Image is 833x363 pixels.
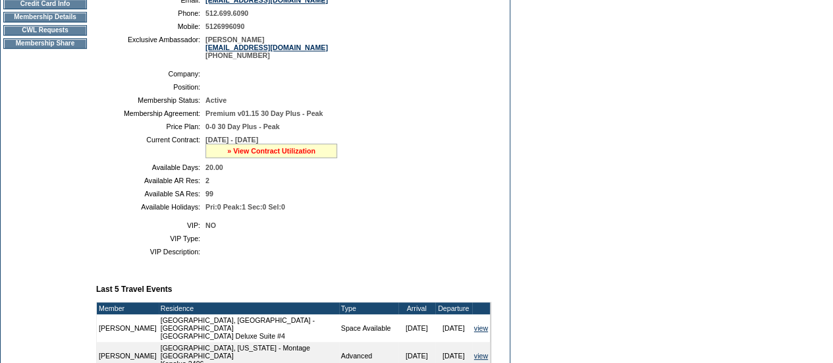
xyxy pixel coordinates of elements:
a: view [474,352,488,360]
span: [PERSON_NAME] [PHONE_NUMBER] [205,36,328,59]
span: 512.699.6090 [205,9,248,17]
td: [DATE] [398,314,435,342]
span: [DATE] - [DATE] [205,136,258,144]
b: Last 5 Travel Events [96,285,172,294]
td: Available SA Res: [101,190,200,198]
td: [GEOGRAPHIC_DATA], [GEOGRAPHIC_DATA] - [GEOGRAPHIC_DATA] [GEOGRAPHIC_DATA] Deluxe Suite #4 [159,314,339,342]
td: Exclusive Ambassador: [101,36,200,59]
span: 5126996090 [205,22,244,30]
td: Membership Details [3,12,87,22]
td: Available Days: [101,163,200,171]
td: VIP Type: [101,235,200,242]
td: Position: [101,83,200,91]
td: VIP Description: [101,248,200,256]
td: Available AR Res: [101,177,200,184]
a: view [474,324,488,332]
td: Space Available [339,314,398,342]
td: CWL Requests [3,25,87,36]
td: [PERSON_NAME] [97,314,159,342]
a: » View Contract Utilization [227,147,315,155]
td: Departure [435,302,472,314]
td: Arrival [398,302,435,314]
td: Mobile: [101,22,200,30]
span: 0-0 30 Day Plus - Peak [205,123,280,130]
td: Membership Share [3,38,87,49]
span: NO [205,221,216,229]
td: Type [339,302,398,314]
td: Membership Agreement: [101,109,200,117]
td: Current Contract: [101,136,200,158]
td: Price Plan: [101,123,200,130]
span: 99 [205,190,213,198]
td: Available Holidays: [101,203,200,211]
a: [EMAIL_ADDRESS][DOMAIN_NAME] [205,43,328,51]
td: VIP: [101,221,200,229]
td: Company: [101,70,200,78]
td: Phone: [101,9,200,17]
td: [DATE] [435,314,472,342]
span: Active [205,96,227,104]
td: Member [97,302,159,314]
td: Residence [159,302,339,314]
span: 2 [205,177,209,184]
span: Pri:0 Peak:1 Sec:0 Sel:0 [205,203,285,211]
span: Premium v01.15 30 Day Plus - Peak [205,109,323,117]
td: Membership Status: [101,96,200,104]
span: 20.00 [205,163,223,171]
